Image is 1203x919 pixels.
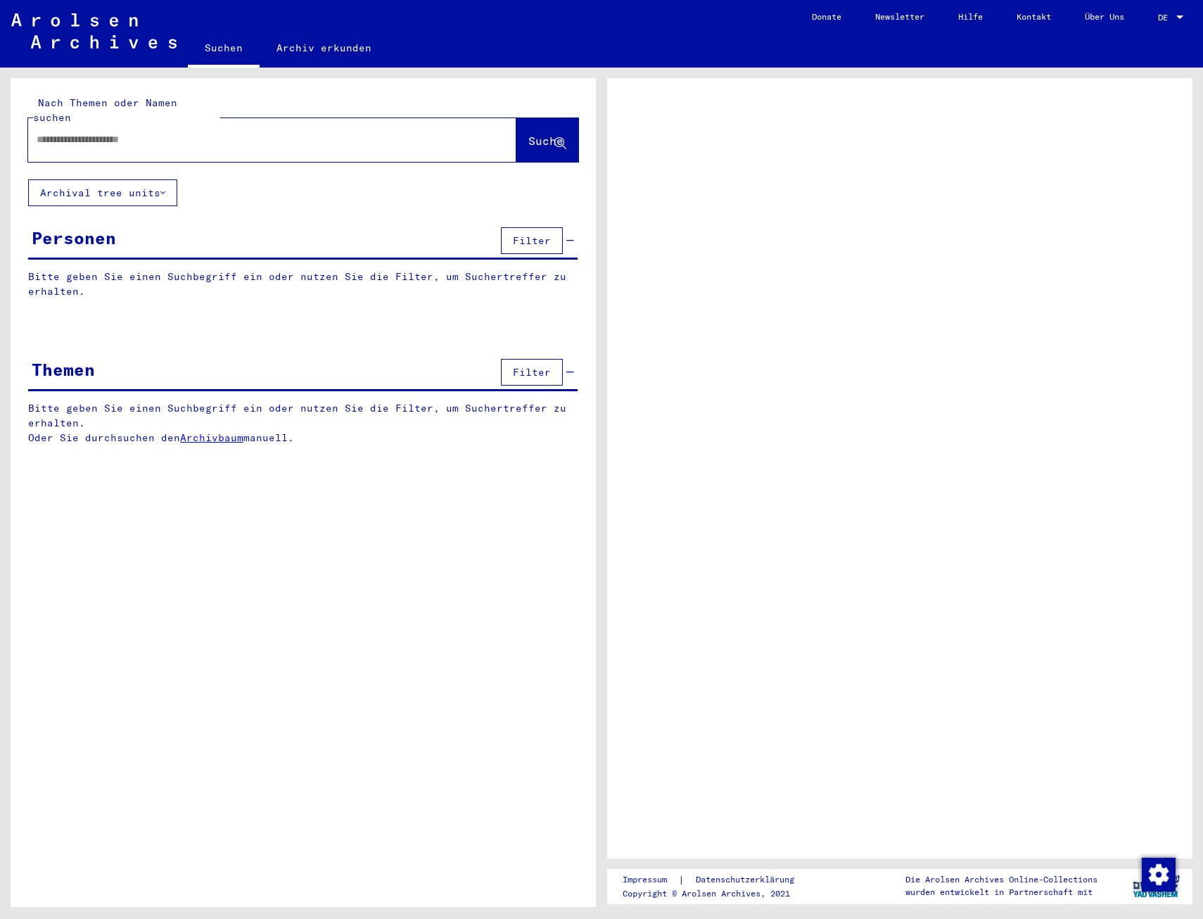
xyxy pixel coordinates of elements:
[623,873,811,887] div: |
[28,401,578,445] p: Bitte geben Sie einen Suchbegriff ein oder nutzen Sie die Filter, um Suchertreffer zu erhalten. O...
[623,887,811,900] p: Copyright © Arolsen Archives, 2021
[905,873,1097,886] p: Die Arolsen Archives Online-Collections
[260,31,388,65] a: Archiv erkunden
[685,873,811,887] a: Datenschutzerklärung
[1130,868,1183,904] img: yv_logo.png
[11,13,177,49] img: Arolsen_neg.svg
[501,359,563,386] button: Filter
[188,31,260,68] a: Suchen
[1141,857,1175,891] div: Zustimmung ändern
[32,225,116,251] div: Personen
[501,227,563,254] button: Filter
[905,886,1097,899] p: wurden entwickelt in Partnerschaft mit
[28,270,578,299] p: Bitte geben Sie einen Suchbegriff ein oder nutzen Sie die Filter, um Suchertreffer zu erhalten.
[513,366,551,379] span: Filter
[28,179,177,206] button: Archival tree units
[513,234,551,247] span: Filter
[33,96,177,124] mat-label: Nach Themen oder Namen suchen
[180,431,243,444] a: Archivbaum
[528,134,564,148] span: Suche
[32,357,95,382] div: Themen
[1158,13,1173,23] span: DE
[1142,858,1176,892] img: Zustimmung ändern
[623,873,678,887] a: Impressum
[516,118,578,162] button: Suche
